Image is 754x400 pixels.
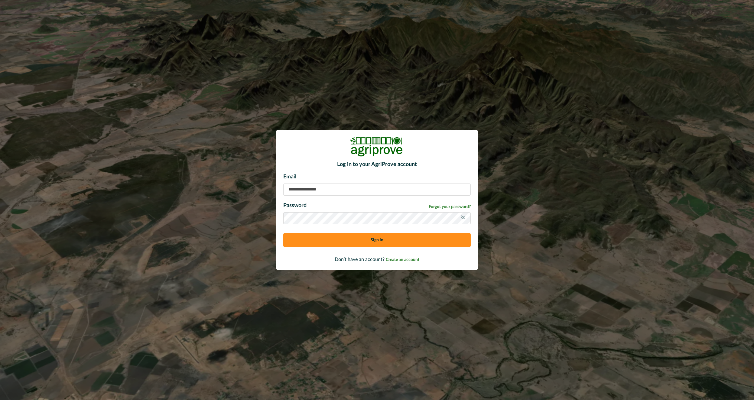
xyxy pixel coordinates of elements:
p: Password [283,202,307,210]
img: Logo Image [350,137,404,157]
span: Create an account [386,258,419,262]
a: Create an account [386,257,419,262]
a: Forgot your password? [429,204,471,210]
p: Email [283,173,471,181]
button: Sign in [283,233,471,247]
p: Don’t have an account? [283,256,471,263]
h2: Log in to your AgriProve account [283,161,471,168]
